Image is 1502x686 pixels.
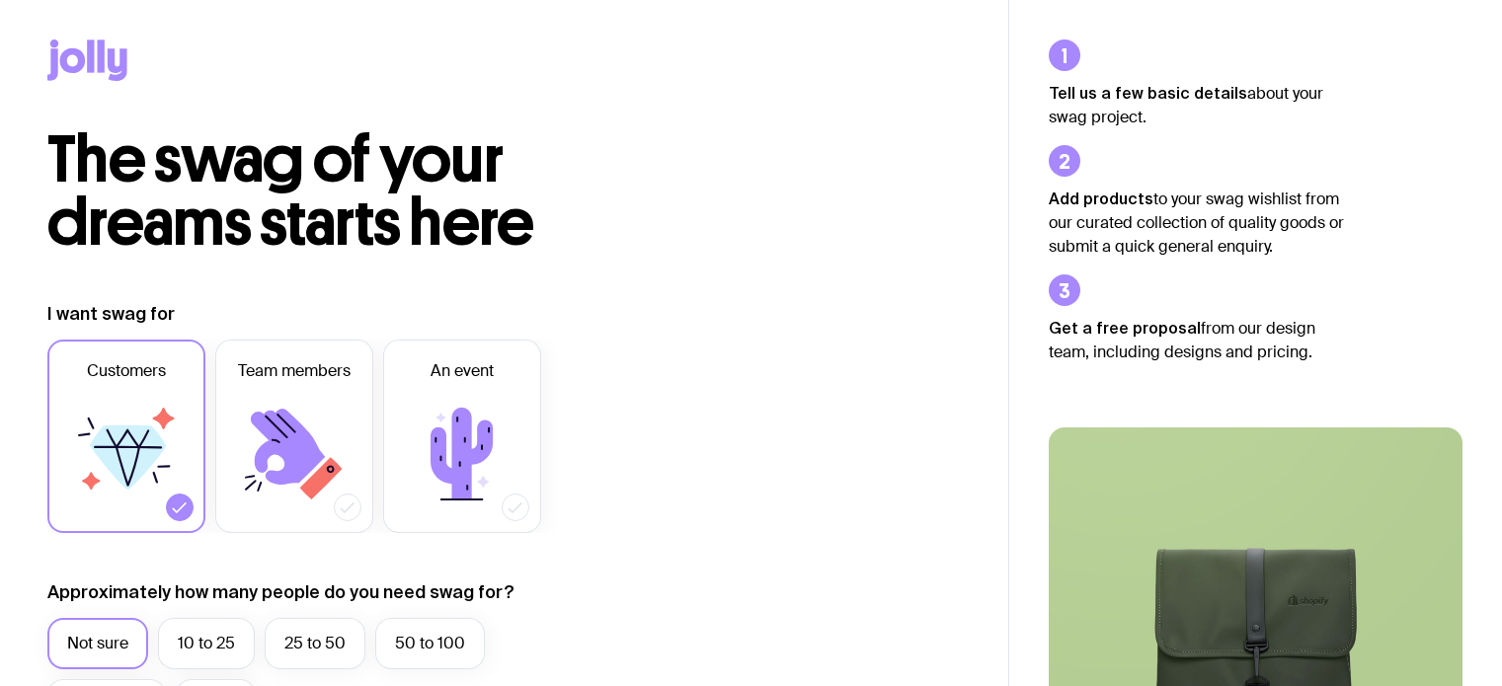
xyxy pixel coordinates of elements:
[47,618,148,669] label: Not sure
[47,120,534,262] span: The swag of your dreams starts here
[431,359,494,383] span: An event
[1049,319,1201,337] strong: Get a free proposal
[1049,190,1153,207] strong: Add products
[238,359,351,383] span: Team members
[1049,316,1345,364] p: from our design team, including designs and pricing.
[375,618,485,669] label: 50 to 100
[47,580,514,604] label: Approximately how many people do you need swag for?
[1049,187,1345,259] p: to your swag wishlist from our curated collection of quality goods or submit a quick general enqu...
[87,359,166,383] span: Customers
[265,618,365,669] label: 25 to 50
[47,302,175,326] label: I want swag for
[158,618,255,669] label: 10 to 25
[1049,81,1345,129] p: about your swag project.
[1049,84,1247,102] strong: Tell us a few basic details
